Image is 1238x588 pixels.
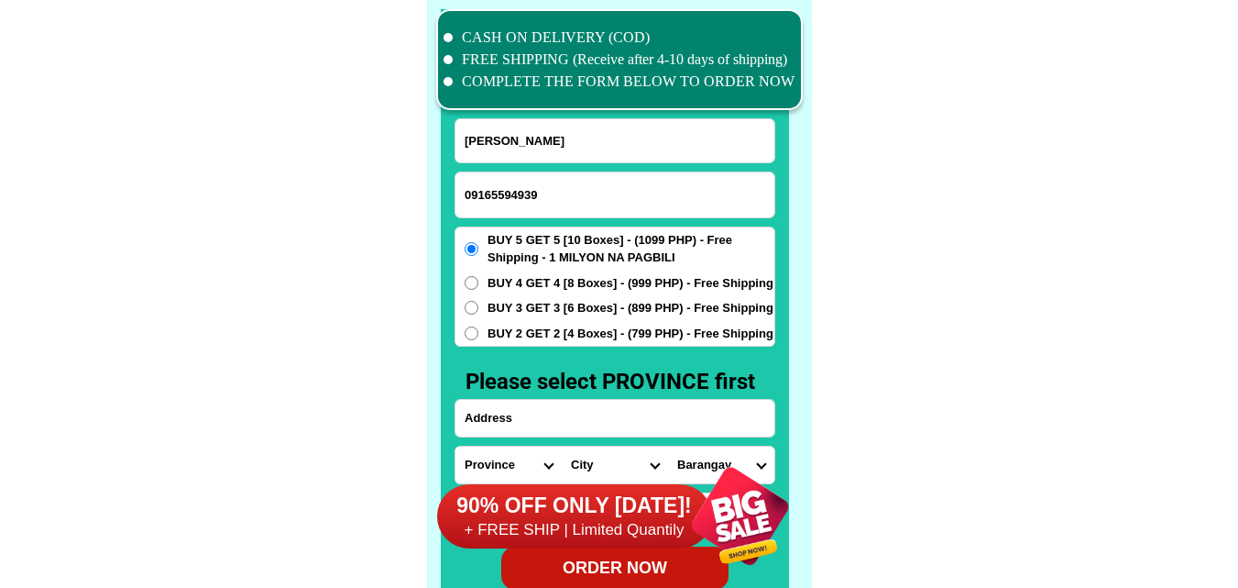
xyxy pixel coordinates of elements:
span: BUY 4 GET 4 [8 Boxes] - (999 PHP) - Free Shipping [488,274,773,293]
input: Input phone_number [455,172,774,217]
li: CASH ON DELIVERY (COD) [444,27,795,49]
h6: + FREE SHIP | Limited Quantily [437,520,712,540]
input: BUY 2 GET 2 [4 Boxes] - (799 PHP) - Free Shipping [465,327,478,340]
h3: Please select PROVINCE first [466,365,773,398]
li: FREE SHIPPING (Receive after 4-10 days of shipping) [444,49,795,71]
span: BUY 3 GET 3 [6 Boxes] - (899 PHP) - Free Shipping [488,299,773,317]
input: BUY 3 GET 3 [6 Boxes] - (899 PHP) - Free Shipping [465,301,478,315]
input: Input address [455,400,774,437]
span: BUY 2 GET 2 [4 Boxes] - (799 PHP) - Free Shipping [488,325,773,343]
input: Input full_name [455,119,774,162]
h6: 90% OFF ONLY [DATE]! [437,493,712,520]
li: COMPLETE THE FORM BELOW TO ORDER NOW [444,71,795,93]
input: BUY 5 GET 5 [10 Boxes] - (1099 PHP) - Free Shipping - 1 MILYON NA PAGBILI [465,242,478,256]
input: BUY 4 GET 4 [8 Boxes] - (999 PHP) - Free Shipping [465,276,478,290]
span: BUY 5 GET 5 [10 Boxes] - (1099 PHP) - Free Shipping - 1 MILYON NA PAGBILI [488,231,774,267]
